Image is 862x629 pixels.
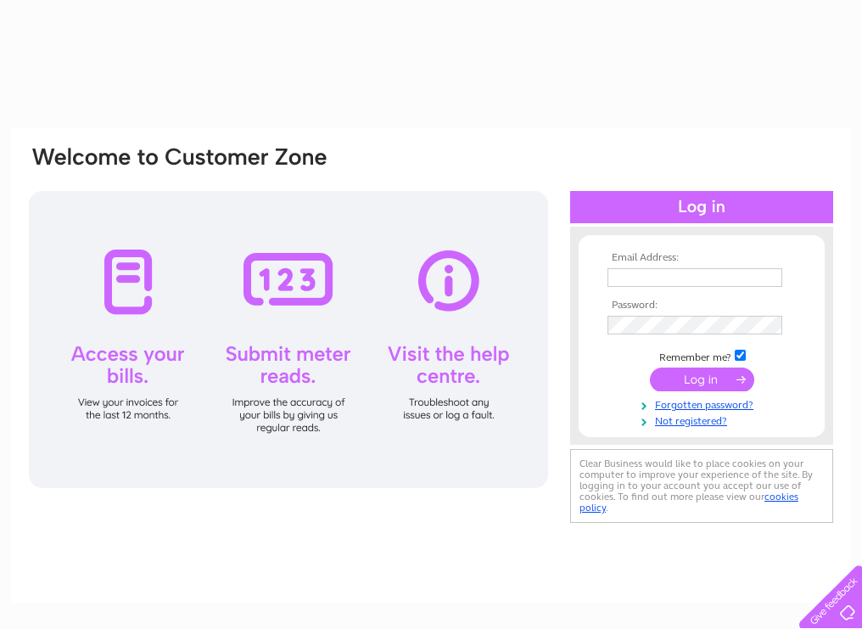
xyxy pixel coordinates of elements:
[607,396,800,412] a: Forgotten password?
[603,347,800,364] td: Remember me?
[579,491,798,514] a: cookies policy
[607,412,800,428] a: Not registered?
[650,368,754,391] input: Submit
[603,300,800,312] th: Password:
[603,252,800,264] th: Email Address:
[570,449,833,523] div: Clear Business would like to place cookies on your computer to improve your experience of the sit...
